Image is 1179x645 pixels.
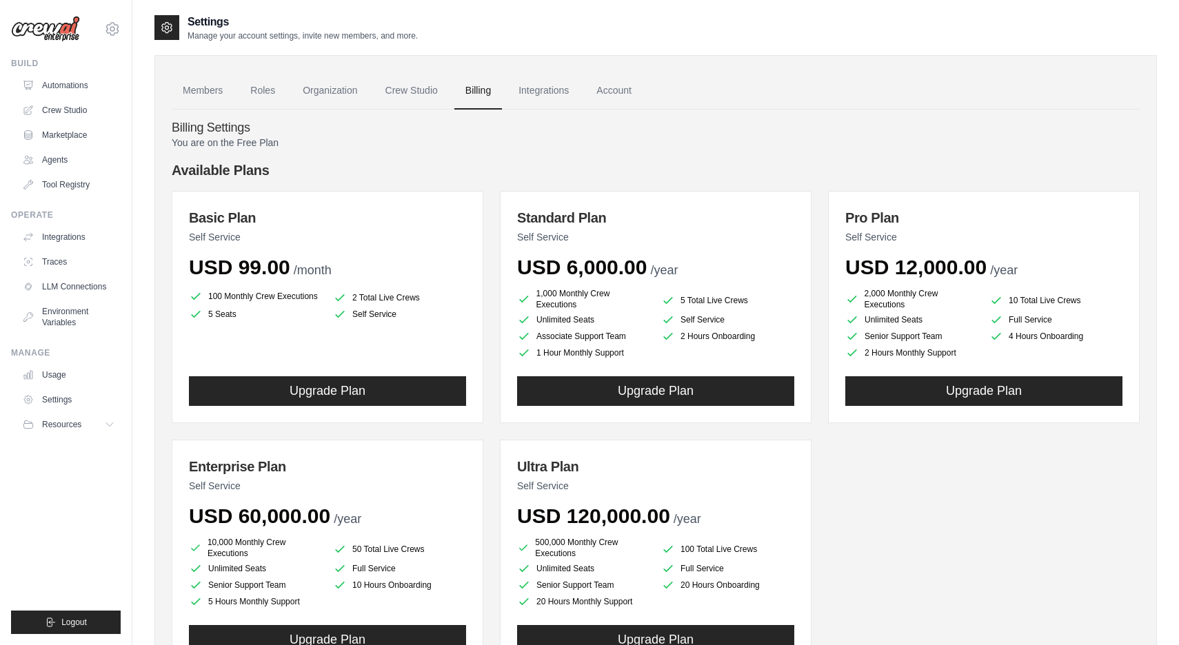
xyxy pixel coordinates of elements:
span: Logout [61,617,87,628]
span: USD 6,000.00 [517,256,647,278]
li: Unlimited Seats [517,313,650,327]
span: USD 12,000.00 [845,256,987,278]
li: Senior Support Team [517,578,650,592]
a: Integrations [17,226,121,248]
li: 20 Hours Onboarding [661,578,794,592]
li: 5 Seats [189,307,322,321]
p: Self Service [845,230,1122,244]
p: Manage your account settings, invite new members, and more. [188,30,418,41]
li: Unlimited Seats [189,562,322,575]
button: Resources [17,413,121,436]
h2: Settings [188,14,418,30]
li: 5 Total Live Crews [661,291,794,310]
li: Full Service [333,562,466,575]
li: Full Service [661,562,794,575]
p: Self Service [189,230,466,244]
a: Automations [17,74,121,96]
li: 20 Hours Monthly Support [517,595,650,608]
li: Senior Support Team [189,578,322,592]
button: Upgrade Plan [189,376,466,406]
p: You are on the Free Plan [172,136,1140,150]
button: Upgrade Plan [845,376,1122,406]
a: Roles [239,72,286,110]
button: Logout [11,611,121,634]
li: Full Service [989,313,1122,327]
span: /year [650,263,678,277]
li: 10 Hours Onboarding [333,578,466,592]
li: 100 Monthly Crew Executions [189,288,322,305]
div: Operate [11,209,121,221]
a: Environment Variables [17,300,121,334]
li: 2,000 Monthly Crew Executions [845,288,978,310]
span: USD 99.00 [189,256,290,278]
a: Settings [17,389,121,411]
h3: Standard Plan [517,208,794,227]
li: 1,000 Monthly Crew Executions [517,288,650,310]
a: Billing [454,72,502,110]
a: Marketplace [17,124,121,146]
span: /year [334,512,361,526]
span: /month [294,263,332,277]
span: USD 60,000.00 [189,504,330,527]
a: Members [172,72,234,110]
li: 50 Total Live Crews [333,540,466,559]
a: Tool Registry [17,174,121,196]
a: Crew Studio [374,72,449,110]
li: 1 Hour Monthly Support [517,346,650,360]
li: 2 Hours Monthly Support [845,346,978,360]
li: 4 Hours Onboarding [989,329,1122,343]
a: LLM Connections [17,276,121,298]
li: Unlimited Seats [845,313,978,327]
a: Traces [17,251,121,273]
li: Unlimited Seats [517,562,650,575]
h3: Pro Plan [845,208,1122,227]
h3: Enterprise Plan [189,457,466,476]
a: Crew Studio [17,99,121,121]
span: Resources [42,419,81,430]
img: Logo [11,16,80,42]
p: Self Service [517,479,794,493]
button: Upgrade Plan [517,376,794,406]
span: /year [990,263,1018,277]
a: Account [585,72,643,110]
li: Self Service [661,313,794,327]
a: Organization [292,72,368,110]
h3: Ultra Plan [517,457,794,476]
li: 5 Hours Monthly Support [189,595,322,608]
span: /year [674,512,701,526]
h4: Available Plans [172,161,1140,180]
div: Manage [11,347,121,358]
li: Self Service [333,307,466,321]
p: Self Service [517,230,794,244]
li: 10 Total Live Crews [989,291,1122,310]
a: Usage [17,364,121,386]
a: Integrations [507,72,580,110]
li: 2 Total Live Crews [333,291,466,305]
span: USD 120,000.00 [517,504,670,527]
li: 10,000 Monthly Crew Executions [189,537,322,559]
a: Agents [17,149,121,171]
div: Build [11,58,121,69]
li: 500,000 Monthly Crew Executions [517,537,650,559]
h3: Basic Plan [189,208,466,227]
h4: Billing Settings [172,121,1140,136]
li: Senior Support Team [845,329,978,343]
p: Self Service [189,479,466,493]
li: 100 Total Live Crews [661,540,794,559]
li: 2 Hours Onboarding [661,329,794,343]
li: Associate Support Team [517,329,650,343]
